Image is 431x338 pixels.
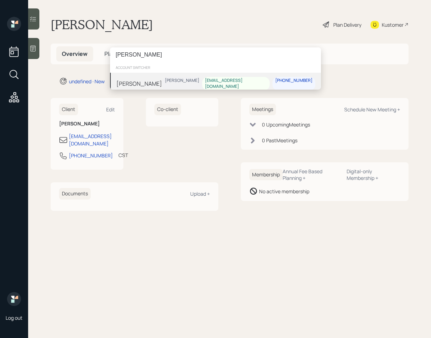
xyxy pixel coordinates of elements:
div: [PERSON_NAME] [165,78,199,84]
div: [EMAIL_ADDRESS][DOMAIN_NAME] [205,78,267,90]
div: [PERSON_NAME] [116,79,162,87]
div: [PHONE_NUMBER] [275,78,313,84]
div: account switcher [110,62,321,73]
input: Type a command or search… [110,47,321,62]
